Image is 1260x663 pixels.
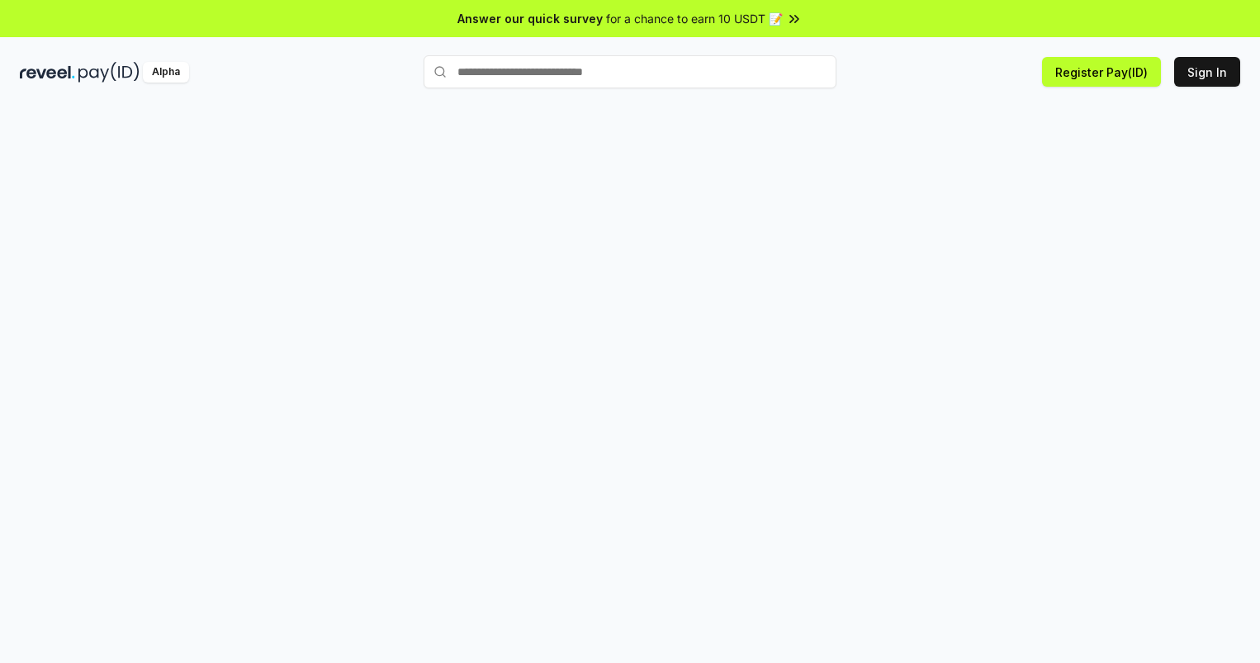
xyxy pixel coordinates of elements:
[606,10,783,27] span: for a chance to earn 10 USDT 📝
[1042,57,1161,87] button: Register Pay(ID)
[78,62,140,83] img: pay_id
[20,62,75,83] img: reveel_dark
[457,10,603,27] span: Answer our quick survey
[143,62,189,83] div: Alpha
[1174,57,1240,87] button: Sign In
